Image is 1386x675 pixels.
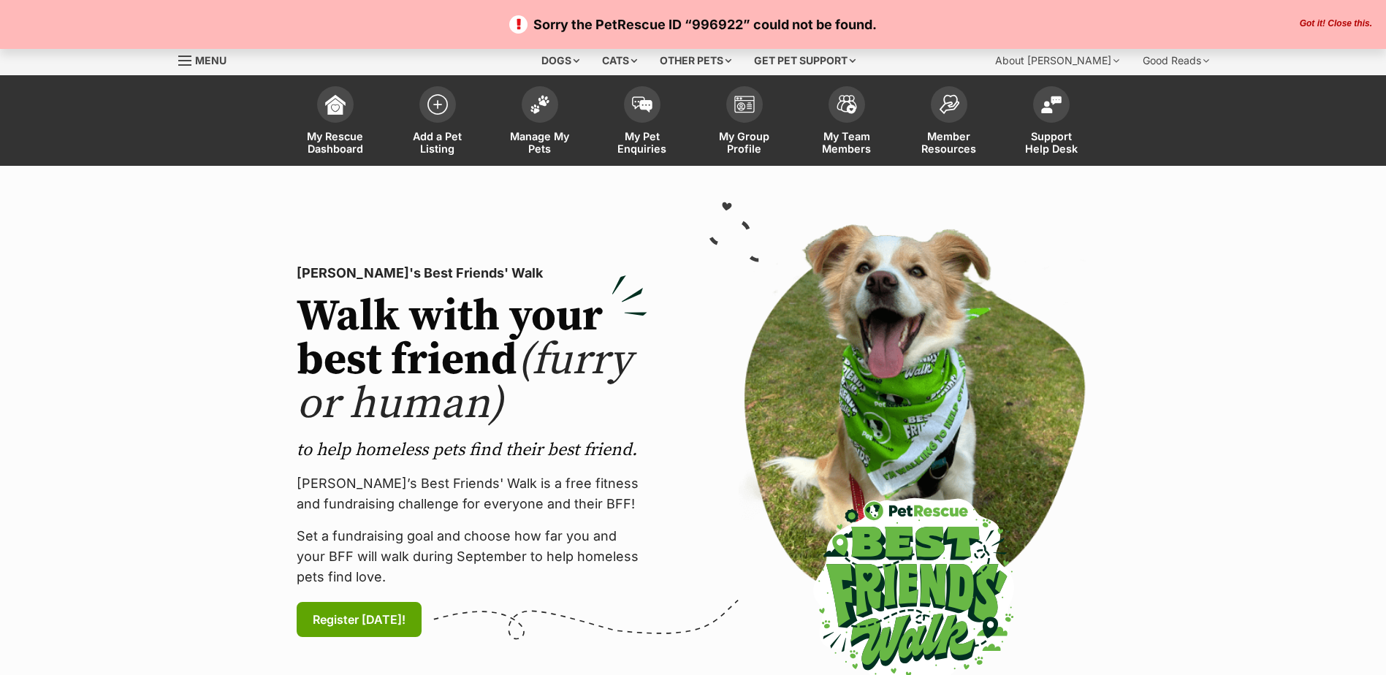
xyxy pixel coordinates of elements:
[297,295,647,427] h2: Walk with your best friend
[712,130,777,155] span: My Group Profile
[507,130,573,155] span: Manage My Pets
[531,46,590,75] div: Dogs
[1000,79,1103,166] a: Support Help Desk
[592,46,647,75] div: Cats
[530,95,550,114] img: manage-my-pets-icon-02211641906a0b7f246fdf0571729dbe1e7629f14944591b6c1af311fb30b64b.svg
[939,94,959,114] img: member-resources-icon-8e73f808a243e03378d46382f2149f9095a855e16c252ad45f914b54edf8863c.svg
[325,94,346,115] img: dashboard-icon-eb2f2d2d3e046f16d808141f083e7271f6b2e854fb5c12c21221c1fb7104beca.svg
[837,95,857,114] img: team-members-icon-5396bd8760b3fe7c0b43da4ab00e1e3bb1a5d9ba89233759b79545d2d3fc5d0d.svg
[297,333,632,432] span: (furry or human)
[734,96,755,113] img: group-profile-icon-3fa3cf56718a62981997c0bc7e787c4b2cf8bcc04b72c1350f741eb67cf2f40e.svg
[284,79,387,166] a: My Rescue Dashboard
[297,473,647,514] p: [PERSON_NAME]’s Best Friends' Walk is a free fitness and fundraising challenge for everyone and t...
[916,130,982,155] span: Member Resources
[898,79,1000,166] a: Member Resources
[178,46,237,72] a: Menu
[302,130,368,155] span: My Rescue Dashboard
[1132,46,1219,75] div: Good Reads
[195,54,226,66] span: Menu
[591,79,693,166] a: My Pet Enquiries
[796,79,898,166] a: My Team Members
[489,79,591,166] a: Manage My Pets
[1041,96,1062,113] img: help-desk-icon-fdf02630f3aa405de69fd3d07c3f3aa587a6932b1a1747fa1d2bba05be0121f9.svg
[297,263,647,283] p: [PERSON_NAME]'s Best Friends' Walk
[297,526,647,587] p: Set a fundraising goal and choose how far you and your BFF will walk during September to help hom...
[313,611,405,628] span: Register [DATE]!
[405,130,471,155] span: Add a Pet Listing
[609,130,675,155] span: My Pet Enquiries
[297,438,647,462] p: to help homeless pets find their best friend.
[744,46,866,75] div: Get pet support
[427,94,448,115] img: add-pet-listing-icon-0afa8454b4691262ce3f59096e99ab1cd57d4a30225e0717b998d2c9b9846f56.svg
[1018,130,1084,155] span: Support Help Desk
[632,96,652,113] img: pet-enquiries-icon-7e3ad2cf08bfb03b45e93fb7055b45f3efa6380592205ae92323e6603595dc1f.svg
[985,46,1130,75] div: About [PERSON_NAME]
[814,130,880,155] span: My Team Members
[297,602,422,637] a: Register [DATE]!
[650,46,742,75] div: Other pets
[693,79,796,166] a: My Group Profile
[387,79,489,166] a: Add a Pet Listing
